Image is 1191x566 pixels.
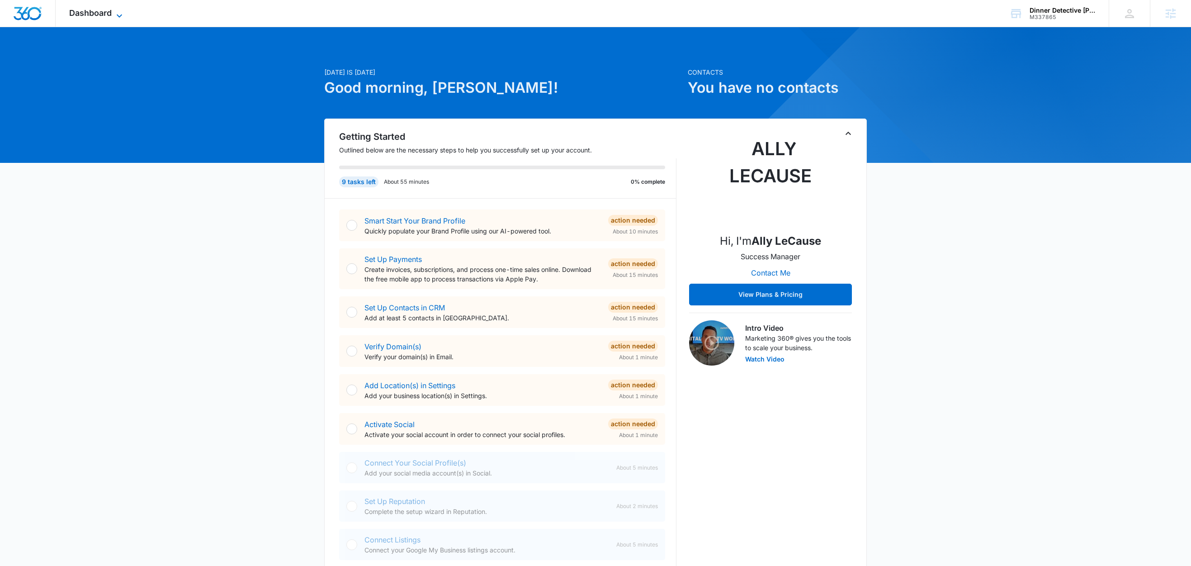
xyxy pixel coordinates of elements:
[608,215,658,226] div: Action Needed
[608,341,658,352] div: Action Needed
[616,464,658,472] span: About 5 minutes
[364,313,601,323] p: Add at least 5 contacts in [GEOGRAPHIC_DATA].
[619,392,658,400] span: About 1 minute
[608,419,658,429] div: Action Needed
[339,145,676,155] p: Outlined below are the necessary steps to help you successfully set up your account.
[745,356,785,362] button: Watch Video
[1030,14,1096,20] div: account id
[384,178,429,186] p: About 55 minutes
[339,130,676,143] h2: Getting Started
[751,234,821,247] strong: Ally LeCause
[364,255,422,264] a: Set Up Payments
[745,323,852,333] h3: Intro Video
[339,176,378,187] div: 9 tasks left
[689,320,734,366] img: Intro Video
[608,258,658,269] div: Action Needed
[689,284,852,305] button: View Plans & Pricing
[608,302,658,313] div: Action Needed
[364,468,609,478] p: Add your social media account(s) in Social.
[324,67,682,77] p: [DATE] is [DATE]
[364,352,601,361] p: Verify your domain(s) in Email.
[688,67,867,77] p: Contacts
[631,178,665,186] p: 0% complete
[364,391,601,400] p: Add your business location(s) in Settings.
[742,262,799,284] button: Contact Me
[364,226,601,236] p: Quickly populate your Brand Profile using our AI-powered tool.
[688,77,867,99] h1: You have no contacts
[364,420,415,429] a: Activate Social
[364,430,601,439] p: Activate your social account in order to connect your social profiles.
[608,380,658,390] div: Action Needed
[69,8,112,18] span: Dashboard
[1030,7,1096,14] div: account name
[613,314,658,323] span: About 15 minutes
[720,233,821,249] p: Hi, I'm
[843,128,854,139] button: Toggle Collapse
[364,216,465,225] a: Smart Start Your Brand Profile
[619,431,658,439] span: About 1 minute
[619,353,658,361] span: About 1 minute
[613,228,658,236] span: About 10 minutes
[616,541,658,549] span: About 5 minutes
[364,303,445,312] a: Set Up Contacts in CRM
[616,502,658,510] span: About 2 minutes
[364,265,601,284] p: Create invoices, subscriptions, and process one-time sales online. Download the free mobile app t...
[364,507,609,516] p: Complete the setup wizard in Reputation.
[741,251,800,262] p: Success Manager
[613,271,658,279] span: About 15 minutes
[324,77,682,99] h1: Good morning, [PERSON_NAME]!
[364,545,609,555] p: Connect your Google My Business listings account.
[364,381,455,390] a: Add Location(s) in Settings
[364,342,421,351] a: Verify Domain(s)
[725,135,816,226] img: Ally LeCause
[745,333,852,352] p: Marketing 360® gives you the tools to scale your business.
